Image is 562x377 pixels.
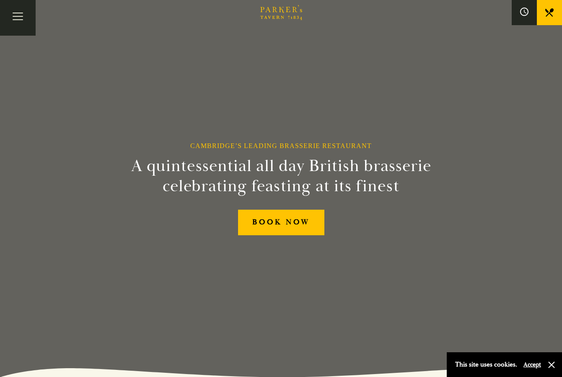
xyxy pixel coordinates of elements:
[455,359,517,371] p: This site uses cookies.
[190,142,372,150] h1: Cambridge’s Leading Brasserie Restaurant
[238,210,324,235] a: BOOK NOW
[523,361,541,369] button: Accept
[547,361,556,369] button: Close and accept
[90,156,472,196] h2: A quintessential all day British brasserie celebrating feasting at its finest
